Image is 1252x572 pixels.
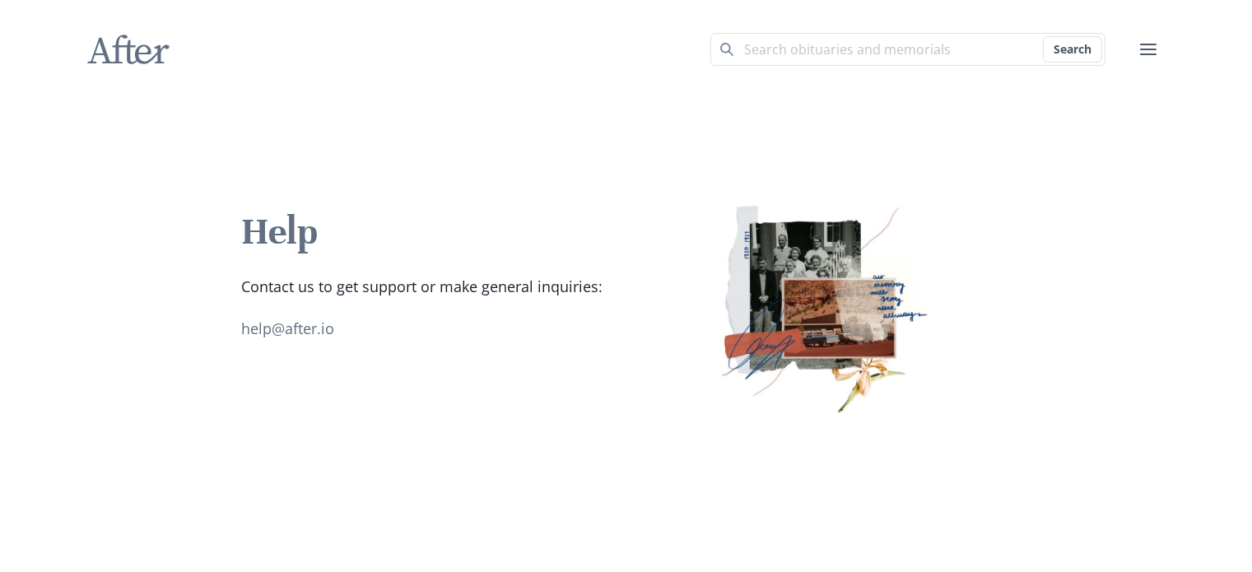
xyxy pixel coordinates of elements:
[1043,36,1102,63] button: Search
[241,208,603,256] h2: Help
[1132,33,1165,66] button: user menu
[635,193,1011,421] img: Collage of old pictures, notes and signatures
[241,276,603,298] p: Contact us to get support or make general inquiries:
[710,33,1105,66] input: Search term
[241,319,334,338] a: oi.retfa@pleh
